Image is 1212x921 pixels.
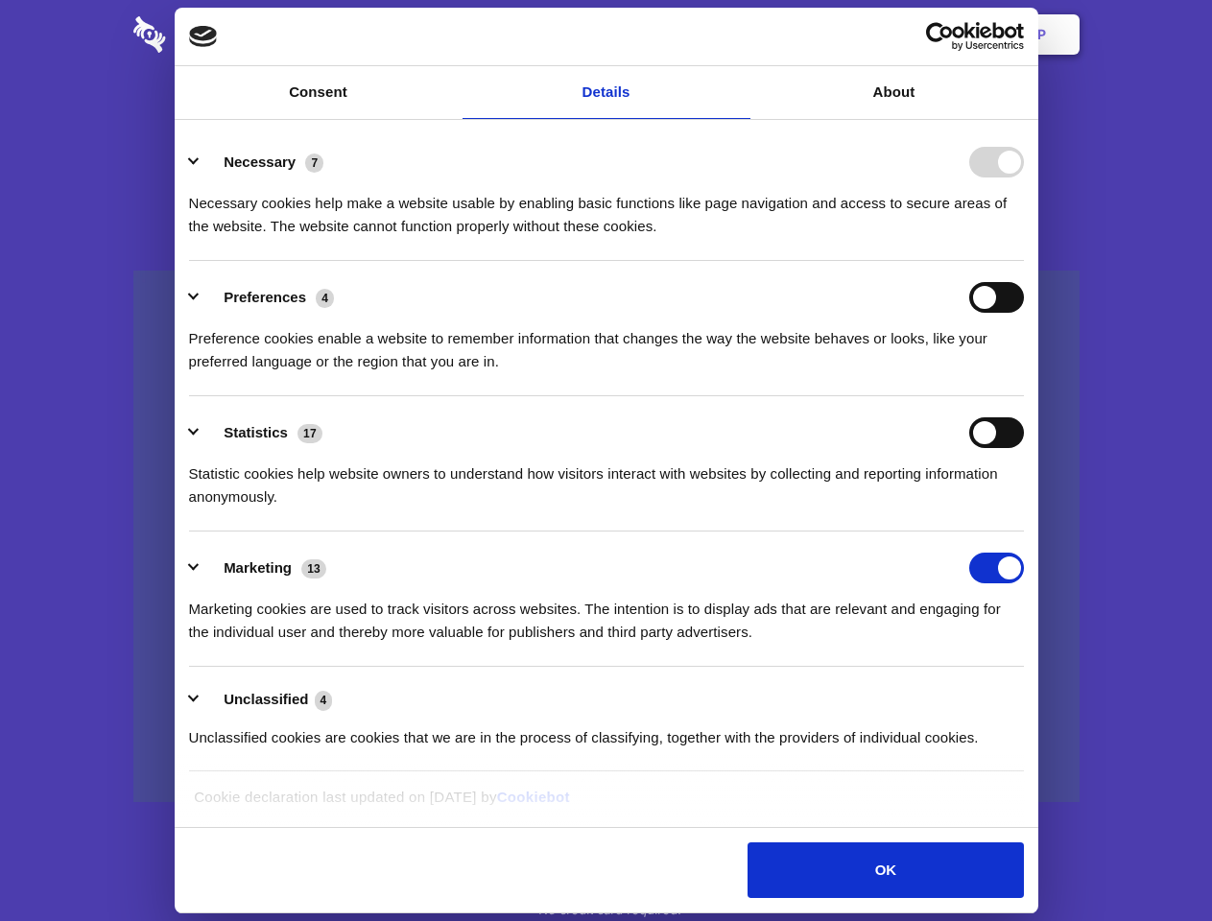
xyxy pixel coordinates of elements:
img: logo-wordmark-white-trans-d4663122ce5f474addd5e946df7df03e33cb6a1c49d2221995e7729f52c070b2.svg [133,16,297,53]
a: Consent [175,66,463,119]
label: Preferences [224,289,306,305]
div: Unclassified cookies are cookies that we are in the process of classifying, together with the pro... [189,712,1024,749]
a: Contact [778,5,867,64]
button: Marketing (13) [189,553,339,583]
label: Marketing [224,559,292,576]
a: Pricing [563,5,647,64]
button: Preferences (4) [189,282,346,313]
span: 4 [316,289,334,308]
span: 13 [301,559,326,579]
span: 4 [315,691,333,710]
span: 7 [305,153,323,173]
button: Unclassified (4) [189,688,345,712]
div: Necessary cookies help make a website usable by enabling basic functions like page navigation and... [189,177,1024,238]
img: logo [189,26,218,47]
a: About [750,66,1038,119]
button: Necessary (7) [189,147,336,177]
a: Details [463,66,750,119]
a: Cookiebot [497,789,570,805]
iframe: Drift Widget Chat Controller [1116,825,1189,898]
a: Usercentrics Cookiebot - opens in a new window [856,22,1024,51]
a: Wistia video thumbnail [133,271,1080,803]
div: Marketing cookies are used to track visitors across websites. The intention is to display ads tha... [189,583,1024,644]
a: Login [870,5,954,64]
h1: Eliminate Slack Data Loss. [133,86,1080,155]
button: Statistics (17) [189,417,335,448]
div: Statistic cookies help website owners to understand how visitors interact with websites by collec... [189,448,1024,508]
div: Cookie declaration last updated on [DATE] by [179,786,1033,823]
div: Preference cookies enable a website to remember information that changes the way the website beha... [189,313,1024,373]
span: 17 [297,424,322,443]
button: OK [748,842,1023,898]
label: Statistics [224,424,288,440]
h4: Auto-redaction of sensitive data, encrypted data sharing and self-destructing private chats. Shar... [133,175,1080,238]
label: Necessary [224,153,296,170]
